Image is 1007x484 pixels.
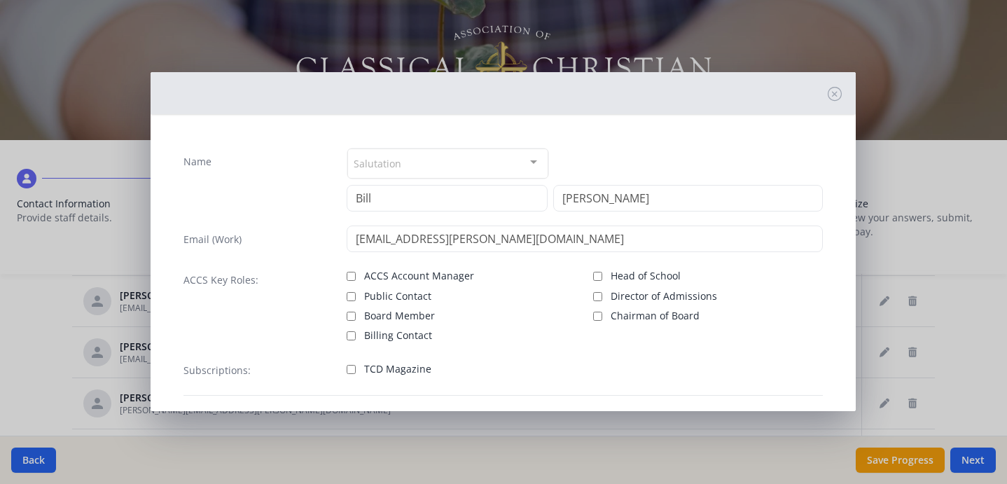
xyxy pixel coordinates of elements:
input: Last Name [553,185,823,212]
label: Name [183,155,211,169]
input: ACCS Account Manager [347,272,356,281]
input: Board Member [347,312,356,321]
label: Subscriptions: [183,364,251,378]
label: ACCS Key Roles: [183,273,258,287]
span: Billing Contact [364,329,432,343]
input: contact@site.com [347,226,822,252]
input: Head of School [593,272,602,281]
input: First Name [347,185,548,212]
span: ACCS Account Manager [364,269,474,283]
label: Email (Work) [183,233,242,247]
span: Head of School [611,269,681,283]
input: Billing Contact [347,331,356,340]
span: Salutation [354,155,401,171]
input: Director of Admissions [593,292,602,301]
span: TCD Magazine [364,362,431,376]
span: Board Member [364,309,435,323]
span: Director of Admissions [611,289,717,303]
input: Public Contact [347,292,356,301]
span: Chairman of Board [611,309,700,323]
input: TCD Magazine [347,365,356,374]
input: Chairman of Board [593,312,602,321]
span: Public Contact [364,289,431,303]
